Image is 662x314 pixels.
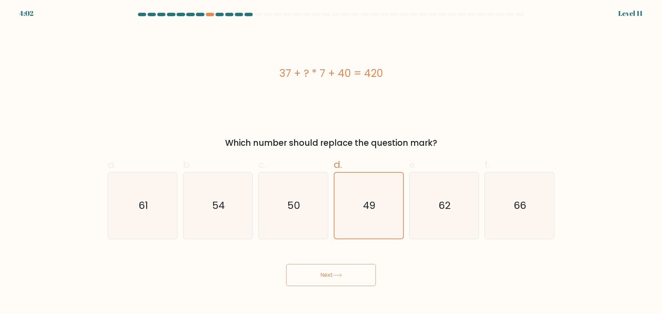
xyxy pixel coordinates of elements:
[363,199,375,212] text: 49
[108,65,554,81] div: 37 + ? * 7 + 40 = 420
[139,199,148,212] text: 61
[258,158,266,171] span: c.
[514,199,526,212] text: 66
[19,8,33,19] div: 4:02
[618,8,643,19] div: Level 11
[334,158,342,171] span: d.
[183,158,191,171] span: b.
[288,199,301,212] text: 50
[212,199,225,212] text: 54
[286,264,376,286] button: Next
[409,158,417,171] span: e.
[439,199,451,212] text: 62
[484,158,489,171] span: f.
[112,137,550,149] div: Which number should replace the question mark?
[108,158,116,171] span: a.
